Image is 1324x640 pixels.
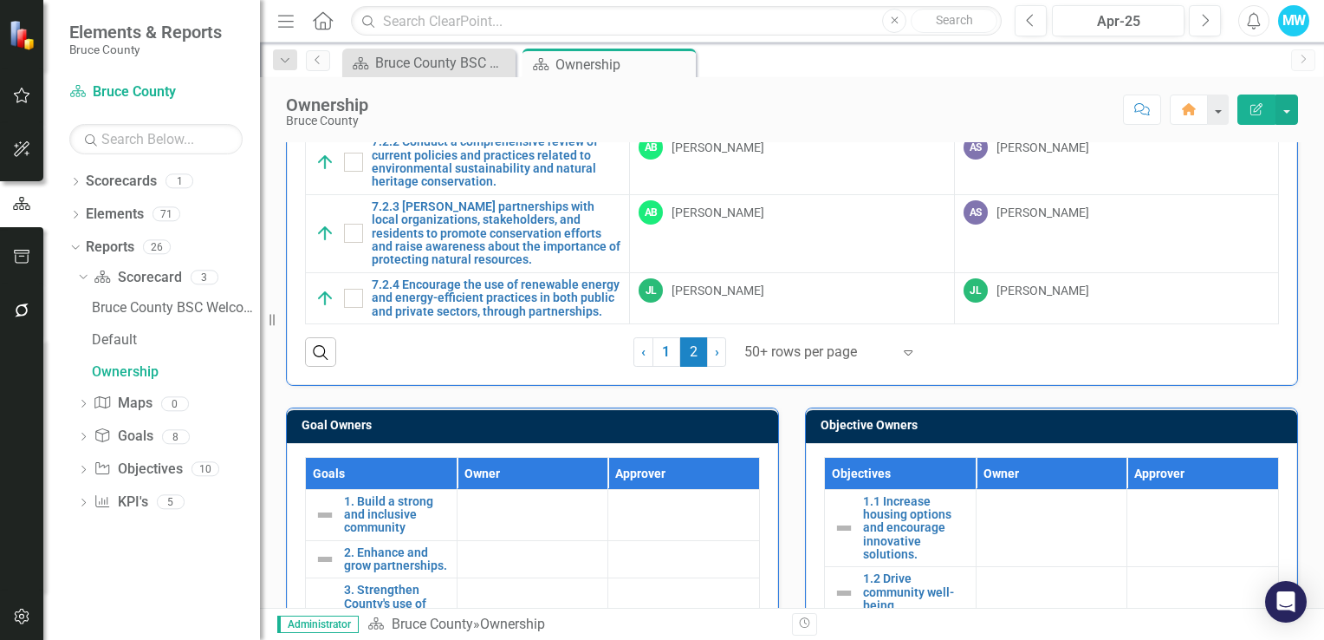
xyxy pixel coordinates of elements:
img: On Track [315,152,335,173]
td: Double-Click to Edit [630,272,954,323]
span: Elements & Reports [69,22,222,42]
a: Bruce County BSC Welcome Page [88,293,260,321]
a: Objectives [94,460,182,480]
a: 2. Enhance and grow partnerships. [344,546,448,573]
img: Not Defined [315,549,335,570]
div: 5 [157,495,185,510]
small: Bruce County [69,42,222,56]
div: [PERSON_NAME] [996,139,1089,156]
a: KPI's [94,493,147,513]
td: Double-Click to Edit [954,130,1278,195]
div: Ownership [480,616,545,632]
div: Bruce County BSC Welcome Page [92,300,260,316]
a: Bruce County [392,616,473,632]
span: › [715,343,719,360]
td: Double-Click to Edit [976,567,1127,618]
a: Scorecard [94,268,181,288]
input: Search Below... [69,124,243,154]
div: 0 [161,396,189,411]
td: Double-Click to Edit Right Click for Context Menu [306,194,630,272]
a: 1 [652,337,680,367]
a: 1.1 Increase housing options and encourage innovative solutions. [863,495,967,562]
div: 71 [153,207,180,222]
div: Bruce County [286,114,368,127]
div: [PERSON_NAME] [672,282,764,299]
img: Not Defined [315,505,335,526]
a: Elements [86,205,144,225]
div: AB [639,200,663,225]
div: 8 [162,429,190,444]
td: Double-Click to Edit Right Click for Context Menu [306,540,458,578]
div: AB [639,135,663,160]
td: Double-Click to Edit Right Click for Context Menu [306,272,630,323]
td: Double-Click to Edit [630,194,954,272]
td: Double-Click to Edit Right Click for Context Menu [825,567,977,618]
button: MW [1278,5,1309,36]
img: Not Defined [834,518,854,539]
td: Double-Click to Edit Right Click for Context Menu [306,489,458,540]
div: JL [964,278,988,303]
button: Search [911,9,997,33]
img: Not Defined [315,607,335,628]
a: Scorecards [86,172,157,192]
div: Ownership [92,364,260,380]
a: 1. Build a strong and inclusive community [344,495,448,535]
td: Double-Click to Edit [630,130,954,195]
h3: Goal Owners [302,419,769,432]
a: 1.2 Drive community well-being [863,572,967,612]
a: Bruce County [69,82,243,102]
a: Default [88,325,260,353]
img: Not Defined [834,583,854,604]
div: JL [639,278,663,303]
td: Double-Click to Edit [1127,489,1279,567]
button: Apr-25 [1052,5,1184,36]
td: Double-Click to Edit [954,272,1278,323]
td: Double-Click to Edit [608,540,760,578]
td: Double-Click to Edit [976,489,1127,567]
a: Maps [94,394,152,414]
a: Ownership [88,357,260,385]
div: [PERSON_NAME] [996,204,1089,221]
div: AS [964,135,988,160]
td: Double-Click to Edit Right Click for Context Menu [306,130,630,195]
div: 26 [143,239,171,254]
a: Reports [86,238,134,258]
img: ClearPoint Strategy [9,20,39,50]
div: [PERSON_NAME] [672,139,764,156]
div: 10 [191,462,219,477]
span: 2 [680,337,708,367]
div: » [367,615,779,635]
div: [PERSON_NAME] [996,282,1089,299]
img: On Track [315,288,335,309]
a: Goals [94,427,153,447]
a: 7.2.4 Encourage the use of renewable energy and energy-efficient practices in both public and pri... [372,278,620,318]
td: Double-Click to Edit Right Click for Context Menu [825,489,977,567]
input: Search ClearPoint... [351,6,1002,36]
div: Ownership [555,54,691,75]
div: [PERSON_NAME] [672,204,764,221]
td: Double-Click to Edit [457,489,608,540]
a: 7.2.3 [PERSON_NAME] partnerships with local organizations, stakeholders, and residents to promote... [372,200,620,267]
td: Double-Click to Edit [1127,567,1279,618]
div: Default [92,332,260,348]
td: Double-Click to Edit [457,540,608,578]
span: ‹ [641,343,646,360]
div: Open Intercom Messenger [1265,581,1307,623]
span: Administrator [277,616,359,633]
a: 7.2.2 Conduct a comprehensive review of current policies and practices related to environmental s... [372,135,620,189]
div: 3 [191,270,218,284]
img: On Track [315,223,335,244]
div: Ownership [286,95,368,114]
div: Apr-25 [1058,11,1178,32]
div: 1 [165,174,193,189]
div: Bruce County BSC Welcome Page [375,52,511,74]
div: AS [964,200,988,225]
td: Double-Click to Edit [954,194,1278,272]
td: Double-Click to Edit [608,489,760,540]
span: Search [936,13,973,27]
h3: Objective Owners [821,419,1288,432]
a: Bruce County BSC Welcome Page [347,52,511,74]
